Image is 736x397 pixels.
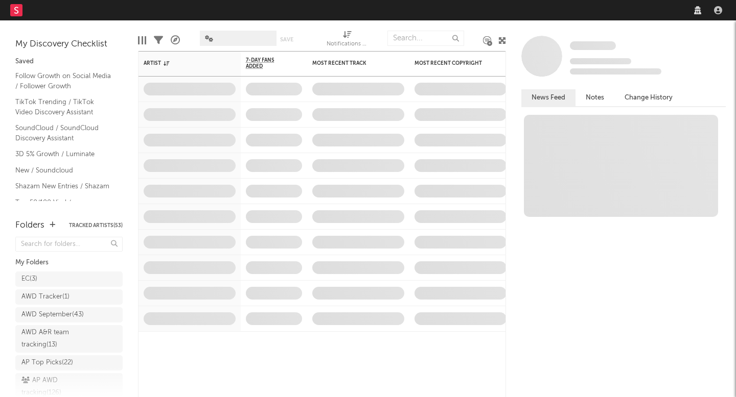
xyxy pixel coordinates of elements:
[614,89,683,106] button: Change History
[144,60,220,66] div: Artist
[280,37,293,42] button: Save
[15,219,44,232] div: Folders
[15,96,112,117] a: TikTok Trending / TikTok Video Discovery Assistant
[521,89,576,106] button: News Feed
[21,309,84,321] div: AWD September ( 43 )
[415,60,491,66] div: Most Recent Copyright
[570,68,661,75] span: 0 fans last week
[21,327,94,351] div: AWD A&R team tracking ( 13 )
[15,56,123,68] div: Saved
[15,355,123,370] a: AP Top Picks(22)
[154,26,163,55] div: Filters
[15,307,123,322] a: AWD September(43)
[15,289,123,305] a: AWD Tracker(1)
[15,181,112,192] a: Shazam New Entries / Shazam
[15,38,123,51] div: My Discovery Checklist
[15,257,123,269] div: My Folders
[327,26,367,55] div: Notifications (Artist)
[138,26,146,55] div: Edit Columns
[15,325,123,353] a: AWD A&R team tracking(13)
[21,273,37,285] div: EC ( 3 )
[312,60,389,66] div: Most Recent Track
[576,89,614,106] button: Notes
[15,70,112,91] a: Follow Growth on Social Media / Follower Growth
[15,165,112,176] a: New / Soundcloud
[15,271,123,287] a: EC(3)
[15,237,123,252] input: Search for folders...
[21,291,70,303] div: AWD Tracker ( 1 )
[15,148,112,160] a: 3D 5% Growth / Luminate
[15,122,112,143] a: SoundCloud / SoundCloud Discovery Assistant
[246,57,287,69] span: 7-Day Fans Added
[570,41,616,50] span: Some Artist
[21,357,73,369] div: AP Top Picks ( 22 )
[15,197,112,228] a: Top 50/100 Viral / Spotify/Apple Discovery Assistant
[387,31,464,46] input: Search...
[327,38,367,51] div: Notifications (Artist)
[570,41,616,51] a: Some Artist
[69,223,123,228] button: Tracked Artists(53)
[171,26,180,55] div: A&R Pipeline
[570,58,631,64] span: Tracking Since: [DATE]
